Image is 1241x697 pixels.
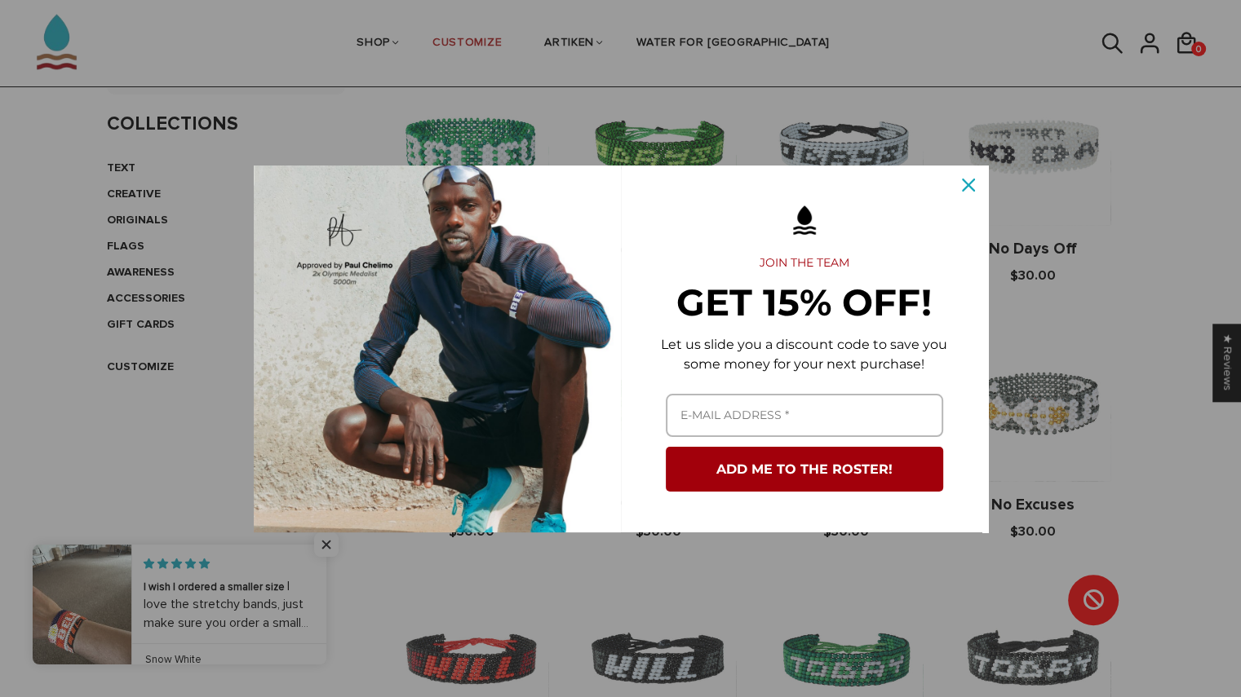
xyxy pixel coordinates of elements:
h2: JOIN THE TEAM [647,256,962,271]
input: Email field [666,394,943,437]
strong: GET 15% OFF! [676,280,932,324]
p: Let us slide you a discount code to save you some money for your next purchase! [647,335,962,374]
button: ADD ME TO THE ROSTER! [666,447,943,492]
svg: close icon [962,179,975,192]
button: Close [949,165,988,205]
